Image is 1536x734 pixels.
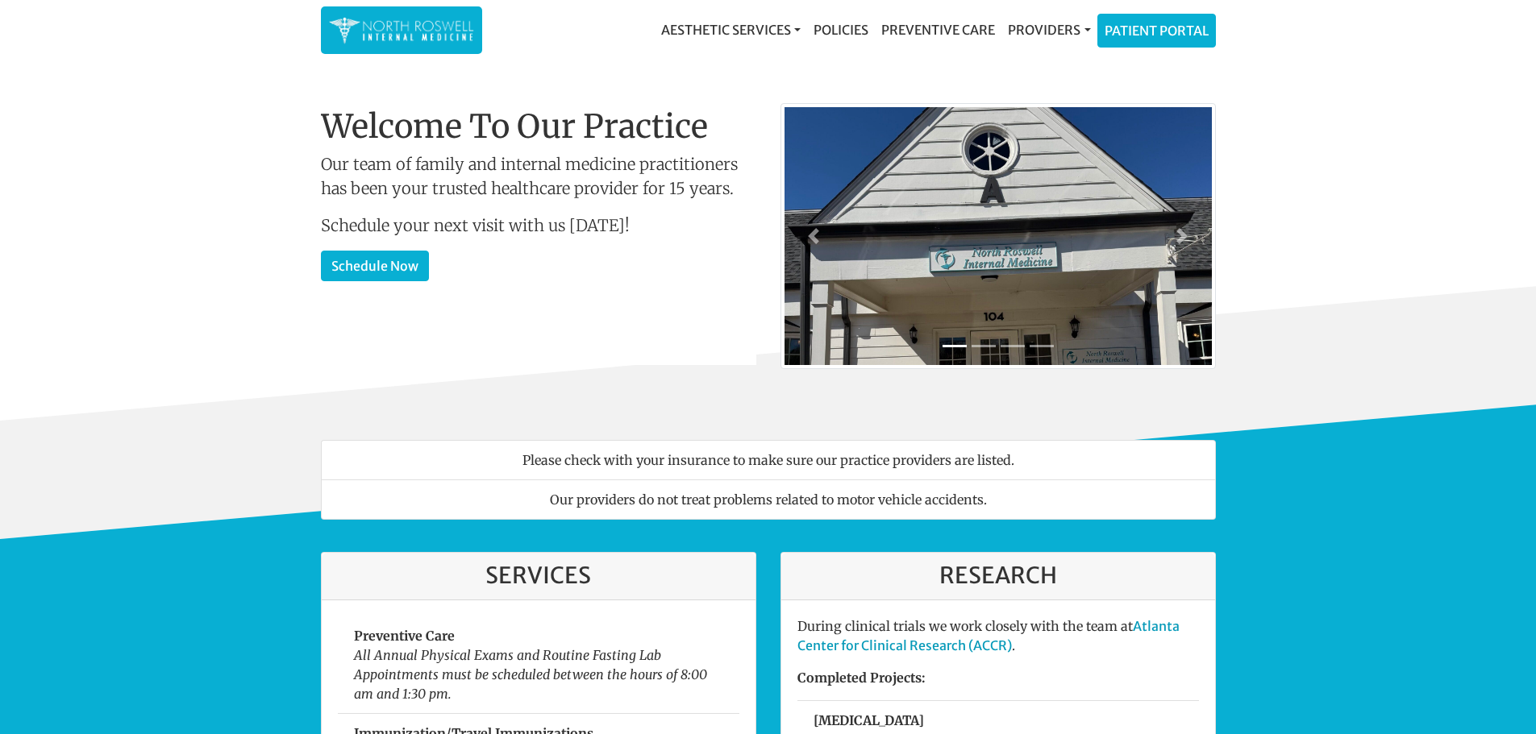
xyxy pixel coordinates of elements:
em: All Annual Physical Exams and Routine Fasting Lab Appointments must be scheduled between the hour... [354,647,707,702]
a: Providers [1001,14,1097,46]
h3: Research [797,562,1199,590]
a: Preventive Care [875,14,1001,46]
a: Policies [807,14,875,46]
p: During clinical trials we work closely with the team at . [797,616,1199,655]
h1: Welcome To Our Practice [321,107,756,146]
a: Schedule Now [321,251,429,281]
strong: Preventive Care [354,628,455,644]
p: Our team of family and internal medicine practitioners has been your trusted healthcare provider ... [321,152,756,201]
a: Aesthetic Services [655,14,807,46]
a: Atlanta Center for Clinical Research (ACCR) [797,618,1180,653]
img: North Roswell Internal Medicine [329,15,474,46]
strong: Completed Projects: [797,670,926,686]
a: Patient Portal [1098,15,1215,47]
strong: [MEDICAL_DATA] [814,712,924,728]
h3: Services [338,562,739,590]
li: Please check with your insurance to make sure our practice providers are listed. [321,440,1216,480]
p: Schedule your next visit with us [DATE]! [321,214,756,238]
li: Our providers do not treat problems related to motor vehicle accidents. [321,479,1216,520]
